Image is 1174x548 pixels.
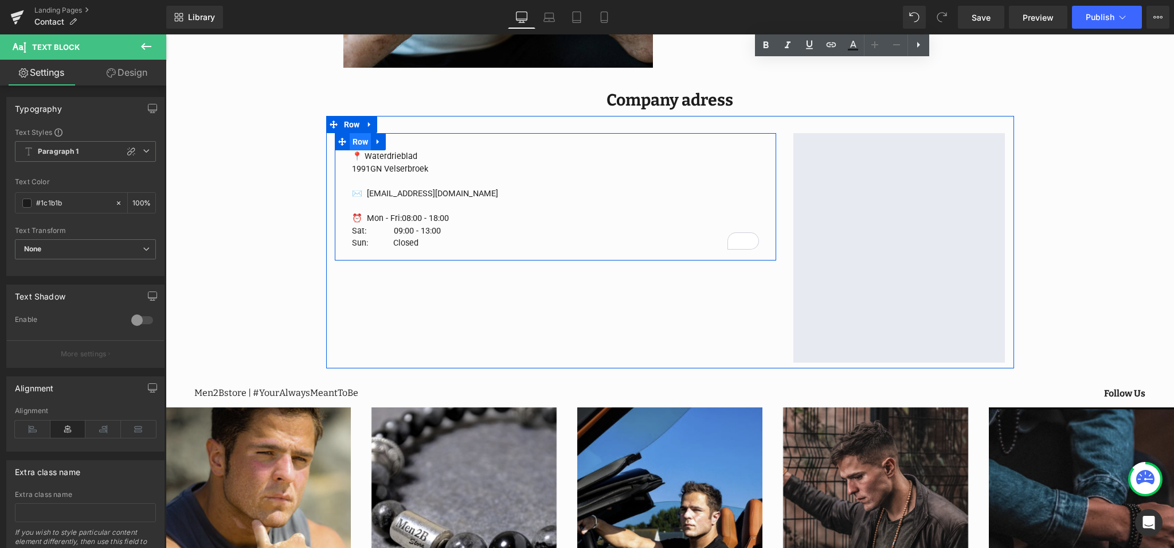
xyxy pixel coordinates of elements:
button: Publish [1072,6,1142,29]
div: Text Color [15,178,156,186]
span: Publish [1086,13,1114,22]
a: Desktop [508,6,535,29]
b: None [24,244,42,253]
div: Typography [15,98,62,114]
div: Text Shadow [15,285,65,301]
a: Preview [1009,6,1067,29]
div: Open Intercom Messenger [1135,509,1163,537]
button: Undo [903,6,926,29]
p: More settings [61,349,107,359]
span: Row [184,99,206,116]
b: Paragraph 1 [38,147,79,157]
a: Follow Us [938,352,1008,367]
a: Laptop [535,6,563,29]
p: Sun: Closed [186,203,593,215]
span: Preview [1023,11,1054,24]
div: Alignment [15,377,54,393]
h1: Company adress [169,56,840,76]
a: Tablet [563,6,590,29]
span: Text Block [32,42,80,52]
p: ⏰ Mon - Fri: [186,178,593,191]
a: Men2Bstore | #YourAlwaysMeantToBe [29,353,193,364]
a: Expand / Collapse [205,99,220,116]
p: Sat: 09:00 - 13:00 [186,191,593,203]
div: % [128,193,155,213]
span: Follow Us [938,352,980,367]
span: Library [188,12,215,22]
p: ✉️ [EMAIL_ADDRESS][DOMAIN_NAME] [186,153,593,166]
button: More settings [7,340,164,367]
p: 1991GN Velserbroek [186,129,593,141]
input: Color [36,197,109,209]
span: Row [175,81,197,99]
div: Text Transform [15,227,156,235]
div: Extra class name [15,491,156,499]
a: Design [85,60,169,85]
a: Expand / Collapse [197,81,212,99]
a: New Library [166,6,223,29]
span: Save [972,11,991,24]
div: Enable [15,315,120,327]
a: Mobile [590,6,618,29]
div: To enrich screen reader interactions, please activate Accessibility in Grammarly extension settings [186,116,593,215]
div: Text Styles [15,127,156,137]
div: Alignment [15,407,156,415]
span: Contact [34,17,64,26]
p: 📍 Waterdrieblad [186,116,593,129]
button: More [1146,6,1169,29]
button: Redo [930,6,953,29]
iframe: To enrich screen reader interactions, please activate Accessibility in Grammarly extension settings [166,34,1174,548]
a: Landing Pages [34,6,166,15]
div: Extra class name [15,461,80,477]
span: 08:00 - 18:00 [236,179,283,189]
